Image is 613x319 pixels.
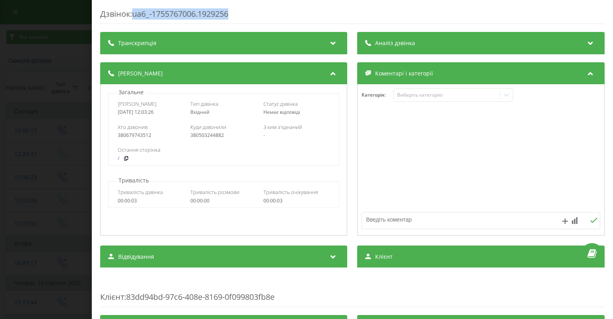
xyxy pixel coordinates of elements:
[118,253,154,261] span: Відвідування
[263,198,330,204] div: 00:00:03
[118,69,163,77] span: [PERSON_NAME]
[118,39,156,47] span: Транскрипція
[376,253,393,261] span: Клієнт
[118,109,184,115] div: [DATE] 12:03:26
[263,188,318,196] span: Тривалість очікування
[118,188,163,196] span: Тривалість дзвінка
[263,133,330,138] div: -
[263,109,300,115] span: Немає відповіді
[397,92,497,98] div: Виберіть категорію
[117,88,146,96] p: Загальне
[191,123,227,131] span: Куди дзвонили
[263,100,298,107] span: Статус дзвінка
[376,39,415,47] span: Аналіз дзвінка
[117,176,151,184] p: Тривалість
[362,92,394,98] h4: Категорія :
[118,100,156,107] span: [PERSON_NAME]
[191,133,257,138] div: 380503244882
[118,133,184,138] div: 380679743512
[191,100,219,107] span: Тип дзвінка
[100,291,124,302] span: Клієнт
[376,69,433,77] span: Коментарі і категорії
[263,123,302,131] span: З ким з'єднаний
[100,8,605,24] div: Дзвінок : ua6_-1755767006.1929256
[118,156,119,161] a: /
[118,146,160,153] span: Остання сторінка
[191,198,257,204] div: 00:00:00
[118,198,184,204] div: 00:00:03
[191,109,210,115] span: Вхідний
[118,123,148,131] span: Хто дзвонив
[191,188,240,196] span: Тривалість розмови
[100,275,605,307] div: : 83dd94bd-97c6-408e-8169-0f099803fb8e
